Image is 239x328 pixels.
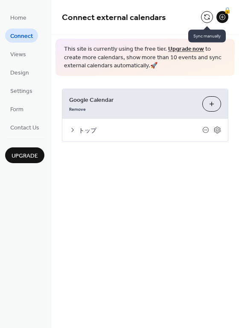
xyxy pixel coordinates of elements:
[5,10,32,24] a: Home
[69,95,195,104] span: Google Calendar
[168,43,204,55] a: Upgrade now
[188,30,226,43] span: Sync manually
[12,152,38,161] span: Upgrade
[64,45,226,70] span: This site is currently using the free tier. to create more calendars, show more than 10 events an...
[10,124,39,132] span: Contact Us
[10,32,33,41] span: Connect
[5,29,38,43] a: Connect
[10,105,23,114] span: Form
[5,120,44,134] a: Contact Us
[10,50,26,59] span: Views
[5,47,31,61] a: Views
[10,69,29,78] span: Design
[79,126,202,135] span: トップ
[5,65,34,79] a: Design
[5,102,29,116] a: Form
[62,9,166,26] span: Connect external calendars
[10,14,26,23] span: Home
[5,83,38,98] a: Settings
[5,147,44,163] button: Upgrade
[10,87,32,96] span: Settings
[69,106,86,112] span: Remove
